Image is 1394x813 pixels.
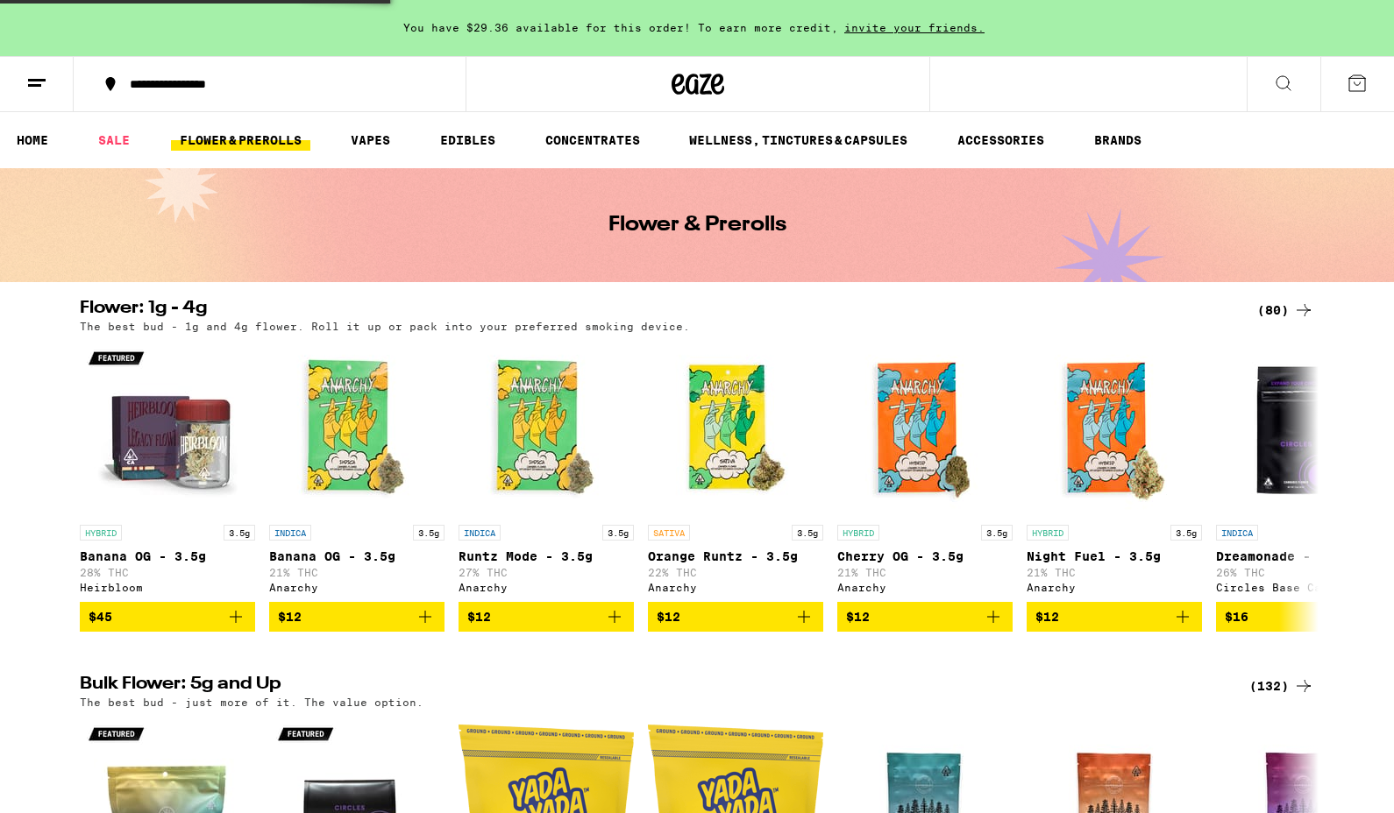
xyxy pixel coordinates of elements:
[981,525,1013,541] p: 3.5g
[1027,602,1202,632] button: Add to bag
[648,341,823,602] a: Open page for Orange Runtz - 3.5g from Anarchy
[680,130,916,151] a: WELLNESS, TINCTURES & CAPSULES
[80,567,255,578] p: 28% THC
[80,525,122,541] p: HYBRID
[269,525,311,541] p: INDICA
[1027,582,1202,593] div: Anarchy
[1249,675,1314,696] a: (132)
[278,610,302,624] span: $12
[1085,130,1150,151] a: BRANDS
[413,525,445,541] p: 3.5g
[459,549,634,563] p: Runtz Mode - 3.5g
[1216,602,1391,632] button: Add to bag
[1027,341,1202,516] img: Anarchy - Night Fuel - 3.5g
[837,341,1013,516] img: Anarchy - Cherry OG - 3.5g
[1216,341,1391,602] a: Open page for Dreamonade - 3.5g from Circles Base Camp
[1027,549,1202,563] p: Night Fuel - 3.5g
[837,341,1013,602] a: Open page for Cherry OG - 3.5g from Anarchy
[846,610,870,624] span: $12
[403,22,838,33] span: You have $29.36 available for this order! To earn more credit,
[1216,525,1258,541] p: INDICA
[459,567,634,578] p: 27% THC
[269,341,445,516] img: Anarchy - Banana OG - 3.5g
[837,549,1013,563] p: Cherry OG - 3.5g
[1027,525,1069,541] p: HYBRID
[837,525,879,541] p: HYBRID
[1216,341,1391,516] img: Circles Base Camp - Dreamonade - 3.5g
[269,549,445,563] p: Banana OG - 3.5g
[80,602,255,632] button: Add to bag
[1216,549,1391,563] p: Dreamonade - 3.5g
[11,12,126,26] span: Hi. Need any help?
[459,525,501,541] p: INDICA
[8,130,57,151] a: HOME
[1035,610,1059,624] span: $12
[269,567,445,578] p: 21% THC
[467,610,491,624] span: $12
[657,610,680,624] span: $12
[269,602,445,632] button: Add to bag
[269,341,445,602] a: Open page for Banana OG - 3.5g from Anarchy
[89,610,112,624] span: $45
[459,602,634,632] button: Add to bag
[459,341,634,602] a: Open page for Runtz Mode - 3.5g from Anarchy
[459,582,634,593] div: Anarchy
[459,341,634,516] img: Anarchy - Runtz Mode - 3.5g
[837,602,1013,632] button: Add to bag
[1027,341,1202,602] a: Open page for Night Fuel - 3.5g from Anarchy
[431,130,504,151] a: EDIBLES
[80,675,1228,696] h2: Bulk Flower: 5g and Up
[80,321,690,332] p: The best bud - 1g and 4g flower. Roll it up or pack into your preferred smoking device.
[224,525,255,541] p: 3.5g
[792,525,823,541] p: 3.5g
[648,341,823,516] img: Anarchy - Orange Runtz - 3.5g
[80,300,1228,321] h2: Flower: 1g - 4g
[838,22,991,33] span: invite your friends.
[1225,610,1248,624] span: $16
[80,549,255,563] p: Banana OG - 3.5g
[648,525,690,541] p: SATIVA
[608,215,786,236] h1: Flower & Prerolls
[89,130,139,151] a: SALE
[837,567,1013,578] p: 21% THC
[648,602,823,632] button: Add to bag
[171,130,310,151] a: FLOWER & PREROLLS
[1170,525,1202,541] p: 3.5g
[80,582,255,593] div: Heirbloom
[537,130,649,151] a: CONCENTRATES
[648,549,823,563] p: Orange Runtz - 3.5g
[269,582,445,593] div: Anarchy
[602,525,634,541] p: 3.5g
[648,582,823,593] div: Anarchy
[80,341,255,516] img: Heirbloom - Banana OG - 3.5g
[837,582,1013,593] div: Anarchy
[1257,300,1314,321] a: (80)
[1216,582,1391,593] div: Circles Base Camp
[80,696,423,708] p: The best bud - just more of it. The value option.
[342,130,399,151] a: VAPES
[80,341,255,602] a: Open page for Banana OG - 3.5g from Heirbloom
[1027,567,1202,578] p: 21% THC
[949,130,1053,151] a: ACCESSORIES
[1216,567,1391,578] p: 26% THC
[648,567,823,578] p: 22% THC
